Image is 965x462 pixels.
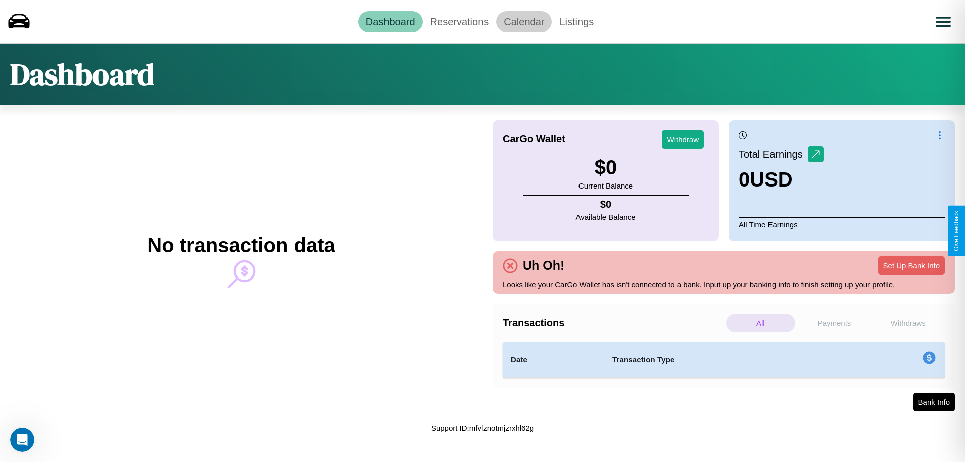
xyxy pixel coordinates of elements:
p: All Time Earnings [739,217,945,231]
a: Calendar [496,11,552,32]
p: Current Balance [578,179,633,193]
button: Bank Info [913,393,955,411]
h4: Transactions [503,317,724,329]
p: Payments [800,314,869,332]
a: Listings [552,11,601,32]
a: Reservations [423,11,497,32]
p: Total Earnings [739,145,808,163]
p: Available Balance [576,210,636,224]
h3: 0 USD [739,168,824,191]
h4: Date [511,354,596,366]
h4: Uh Oh! [518,258,569,273]
h1: Dashboard [10,54,154,95]
button: Withdraw [662,130,704,149]
iframe: Intercom live chat [10,428,34,452]
button: Open menu [929,8,957,36]
div: Give Feedback [953,211,960,251]
h2: No transaction data [147,234,335,257]
table: simple table [503,342,945,378]
p: Withdraws [874,314,942,332]
p: All [726,314,795,332]
h4: $ 0 [576,199,636,210]
h3: $ 0 [578,156,633,179]
h4: CarGo Wallet [503,133,565,145]
a: Dashboard [358,11,423,32]
p: Looks like your CarGo Wallet has isn't connected to a bank. Input up your banking info to finish ... [503,278,945,291]
p: Support ID: mfvlznotmjzrxhl62g [431,421,534,435]
button: Set Up Bank Info [878,256,945,275]
h4: Transaction Type [612,354,840,366]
